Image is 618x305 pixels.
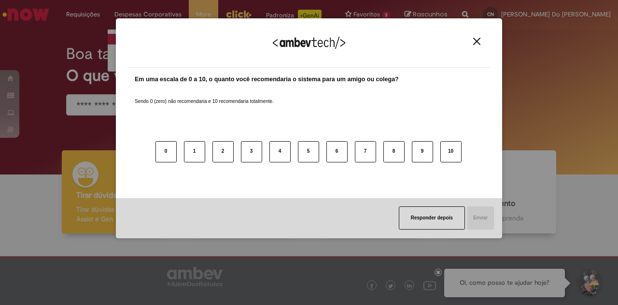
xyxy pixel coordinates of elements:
[298,141,319,162] button: 5
[184,141,205,162] button: 1
[212,141,234,162] button: 2
[135,87,274,105] label: Sendo 0 (zero) não recomendaria e 10 recomendaria totalmente.
[155,141,177,162] button: 0
[135,75,399,84] label: Em uma escala de 0 a 10, o quanto você recomendaria o sistema para um amigo ou colega?
[326,141,348,162] button: 6
[440,141,462,162] button: 10
[355,141,376,162] button: 7
[241,141,262,162] button: 3
[399,206,465,230] button: Responder depois
[269,141,291,162] button: 4
[412,141,433,162] button: 9
[383,141,405,162] button: 8
[273,37,345,49] img: Logo Ambevtech
[473,38,480,45] img: Close
[470,37,483,45] button: Close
